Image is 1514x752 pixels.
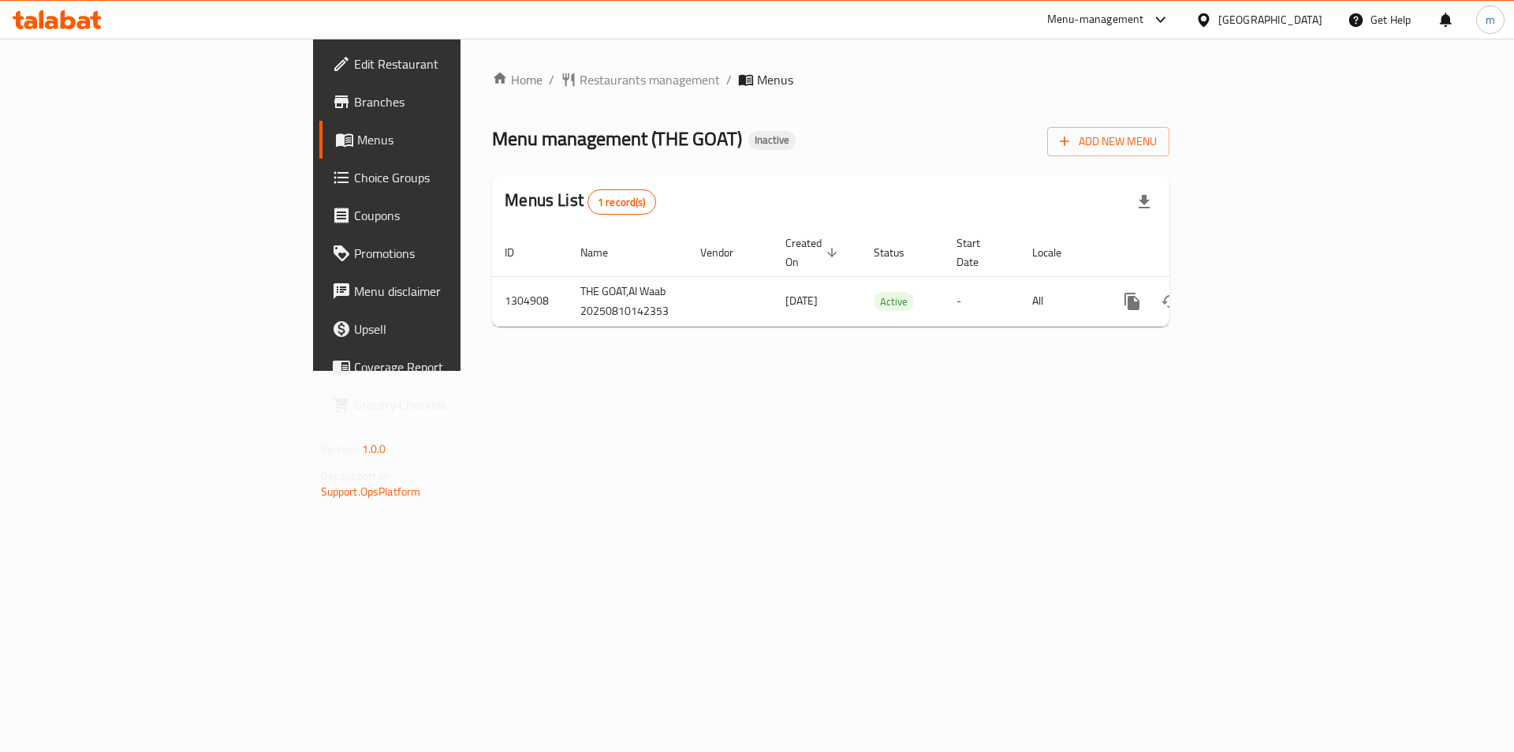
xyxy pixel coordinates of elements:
[354,320,554,339] span: Upsell
[748,133,796,147] span: Inactive
[354,54,554,73] span: Edit Restaurant
[492,121,742,156] span: Menu management ( THE GOAT )
[354,395,554,414] span: Grocery Checklist
[505,243,535,262] span: ID
[748,131,796,150] div: Inactive
[319,121,566,159] a: Menus
[757,70,793,89] span: Menus
[505,189,655,215] h2: Menus List
[319,159,566,196] a: Choice Groups
[354,357,554,376] span: Coverage Report
[1125,183,1163,221] div: Export file
[874,293,914,311] span: Active
[1032,243,1082,262] span: Locale
[726,70,732,89] li: /
[1047,127,1169,156] button: Add New Menu
[354,168,554,187] span: Choice Groups
[362,439,386,459] span: 1.0.0
[700,243,754,262] span: Vendor
[588,195,655,210] span: 1 record(s)
[354,206,554,225] span: Coupons
[568,276,688,326] td: THE GOAT,Al Waab 20250810142353
[354,244,554,263] span: Promotions
[1113,282,1151,320] button: more
[1020,276,1101,326] td: All
[319,272,566,310] a: Menu disclaimer
[957,234,1001,271] span: Start Date
[580,70,720,89] span: Restaurants management
[561,70,720,89] a: Restaurants management
[1101,229,1277,277] th: Actions
[321,481,421,502] a: Support.OpsPlatform
[319,45,566,83] a: Edit Restaurant
[319,348,566,386] a: Coverage Report
[587,189,656,215] div: Total records count
[1047,10,1144,29] div: Menu-management
[357,130,554,149] span: Menus
[321,466,393,486] span: Get support on:
[319,386,566,424] a: Grocery Checklist
[354,92,554,111] span: Branches
[874,292,914,311] div: Active
[319,83,566,121] a: Branches
[580,243,628,262] span: Name
[1218,11,1322,28] div: [GEOGRAPHIC_DATA]
[319,196,566,234] a: Coupons
[944,276,1020,326] td: -
[1151,282,1189,320] button: Change Status
[492,70,1169,89] nav: breadcrumb
[492,229,1277,327] table: enhanced table
[354,282,554,301] span: Menu disclaimer
[1486,11,1495,28] span: m
[874,243,925,262] span: Status
[785,234,842,271] span: Created On
[321,439,360,459] span: Version:
[319,310,566,348] a: Upsell
[319,234,566,272] a: Promotions
[785,290,818,311] span: [DATE]
[1060,132,1157,152] span: Add New Menu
